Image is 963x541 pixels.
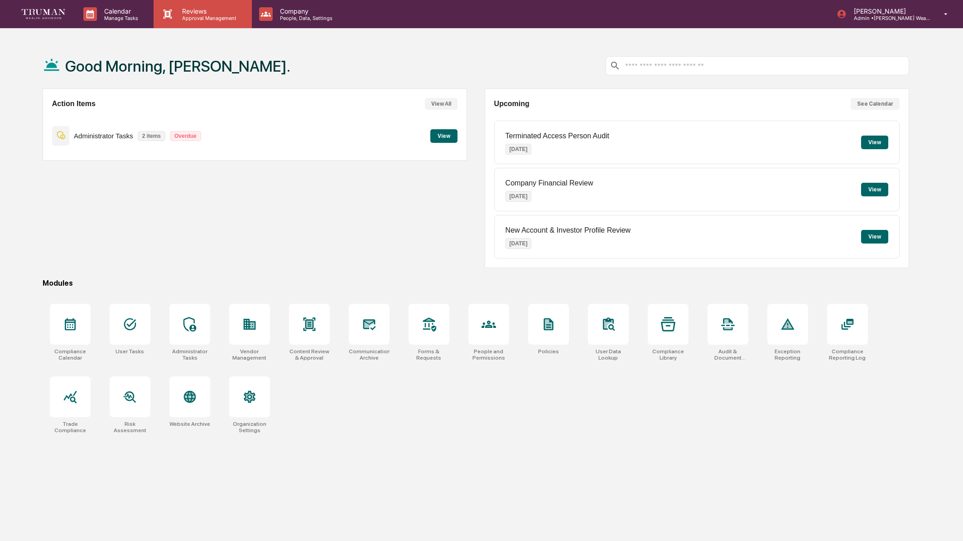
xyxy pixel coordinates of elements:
[169,348,210,361] div: Administrator Tasks
[506,179,593,187] p: Company Financial Review
[349,348,390,361] div: Communications Archive
[430,131,457,140] a: View
[494,100,530,108] h2: Upcoming
[506,191,532,202] p: [DATE]
[110,421,150,434] div: Risk Assessment
[506,238,532,249] p: [DATE]
[468,348,509,361] div: People and Permissions
[138,131,165,141] p: 2 items
[289,348,330,361] div: Content Review & Approval
[97,15,143,21] p: Manage Tasks
[847,7,931,15] p: [PERSON_NAME]
[588,348,629,361] div: User Data Lookup
[851,98,900,110] button: See Calendar
[50,348,91,361] div: Compliance Calendar
[430,129,457,143] button: View
[861,136,888,149] button: View
[169,421,210,427] div: Website Archive
[861,230,888,244] button: View
[506,144,532,155] p: [DATE]
[175,15,241,21] p: Approval Management
[170,131,201,141] p: Overdue
[175,7,241,15] p: Reviews
[229,421,270,434] div: Organization Settings
[648,348,689,361] div: Compliance Library
[861,183,888,196] button: View
[22,9,65,19] img: logo
[74,132,133,140] p: Administrator Tasks
[116,348,144,355] div: User Tasks
[506,226,631,234] p: New Account & Investor Profile Review
[43,279,909,288] div: Modules
[52,100,96,108] h2: Action Items
[506,132,609,140] p: Terminated Access Person Audit
[827,348,868,361] div: Compliance Reporting Log
[50,421,91,434] div: Trade Compliance
[65,57,290,75] h1: Good Morning, [PERSON_NAME].
[97,7,143,15] p: Calendar
[273,15,337,21] p: People, Data, Settings
[708,348,748,361] div: Audit & Document Logs
[409,348,449,361] div: Forms & Requests
[229,348,270,361] div: Vendor Management
[273,7,337,15] p: Company
[425,98,457,110] button: View All
[847,15,931,21] p: Admin • [PERSON_NAME] Wealth
[538,348,559,355] div: Policies
[767,348,808,361] div: Exception Reporting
